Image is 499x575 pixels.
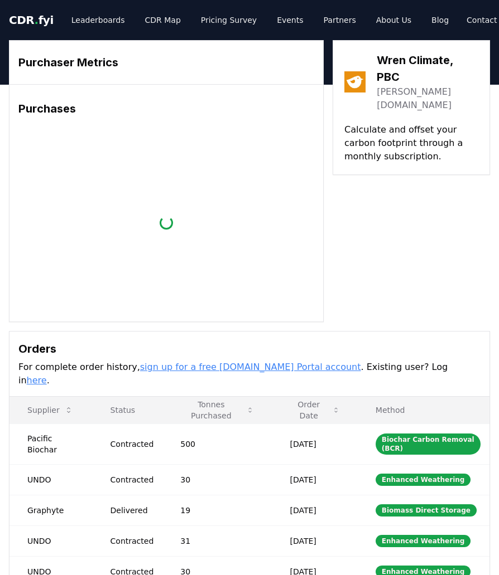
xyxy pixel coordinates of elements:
td: [DATE] [272,423,357,464]
a: Partners [315,10,365,30]
p: For complete order history, . Existing user? Log in . [18,360,481,387]
a: Events [268,10,312,30]
div: Contracted [111,474,154,485]
td: 500 [162,423,272,464]
div: Enhanced Weathering [376,474,471,486]
td: UNDO [9,525,93,556]
td: [DATE] [272,525,357,556]
div: Biochar Carbon Removal (BCR) [376,433,481,455]
div: loading [158,214,175,231]
div: Biomass Direct Storage [376,504,477,516]
p: Calculate and offset your carbon footprint through a monthly subscription. [344,123,478,163]
h3: Wren Climate, PBC [377,52,478,85]
p: Status [102,405,154,416]
span: . [35,13,39,27]
h3: Orders [18,340,481,357]
img: Wren Climate, PBC-logo [344,71,366,92]
td: 31 [162,525,272,556]
a: Pricing Survey [192,10,266,30]
td: 30 [162,464,272,495]
td: UNDO [9,464,93,495]
div: Delivered [111,505,154,516]
td: 19 [162,495,272,525]
div: Contracted [111,438,154,450]
nav: Main [63,10,458,30]
div: Contracted [111,535,154,547]
a: [PERSON_NAME][DOMAIN_NAME] [377,85,478,112]
a: About Us [367,10,420,30]
h3: Purchases [18,100,314,117]
p: Method [367,405,481,416]
button: Supplier [18,399,82,421]
button: Tonnes Purchased [171,399,263,421]
a: Leaderboards [63,10,134,30]
td: [DATE] [272,495,357,525]
td: Graphyte [9,495,93,525]
a: sign up for a free [DOMAIN_NAME] Portal account [140,362,361,372]
button: Order Date [281,399,348,421]
a: CDR.fyi [9,12,54,28]
span: CDR fyi [9,13,54,27]
a: Blog [423,10,458,30]
td: Pacific Biochar [9,423,93,464]
h3: Purchaser Metrics [18,54,314,71]
div: Enhanced Weathering [376,535,471,547]
a: CDR Map [136,10,190,30]
td: [DATE] [272,464,357,495]
a: here [27,375,47,386]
